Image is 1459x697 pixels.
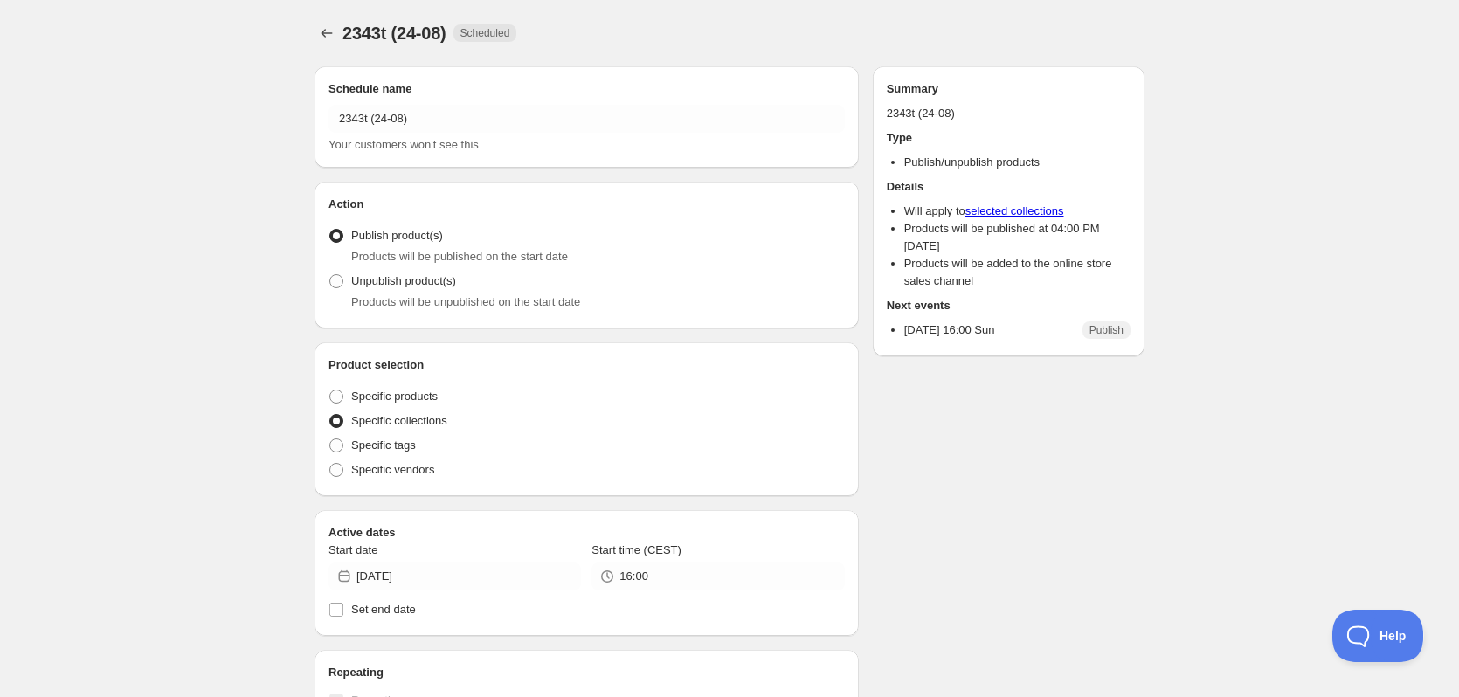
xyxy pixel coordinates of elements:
[1332,610,1424,662] iframe: Toggle Customer Support
[887,80,1131,98] h2: Summary
[328,356,845,374] h2: Product selection
[887,129,1131,147] h2: Type
[904,321,995,339] p: [DATE] 16:00 Sun
[328,80,845,98] h2: Schedule name
[351,274,456,287] span: Unpublish product(s)
[351,229,443,242] span: Publish product(s)
[351,463,434,476] span: Specific vendors
[904,203,1131,220] li: Will apply to
[328,664,845,681] h2: Repeating
[328,138,479,151] span: Your customers won't see this
[351,295,580,308] span: Products will be unpublished on the start date
[591,543,681,556] span: Start time (CEST)
[351,438,416,452] span: Specific tags
[315,21,339,45] button: Schedules
[1089,323,1124,337] span: Publish
[328,524,845,542] h2: Active dates
[328,196,845,213] h2: Action
[328,543,377,556] span: Start date
[904,255,1131,290] li: Products will be added to the online store sales channel
[351,390,438,403] span: Specific products
[887,297,1131,314] h2: Next events
[904,220,1131,255] li: Products will be published at 04:00 PM [DATE]
[351,414,447,427] span: Specific collections
[904,154,1131,171] li: Publish/unpublish products
[351,250,568,263] span: Products will be published on the start date
[887,105,1131,122] p: 2343t (24-08)
[887,178,1131,196] h2: Details
[342,24,446,43] span: 2343t (24-08)
[460,26,510,40] span: Scheduled
[965,204,1064,217] a: selected collections
[351,603,416,616] span: Set end date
